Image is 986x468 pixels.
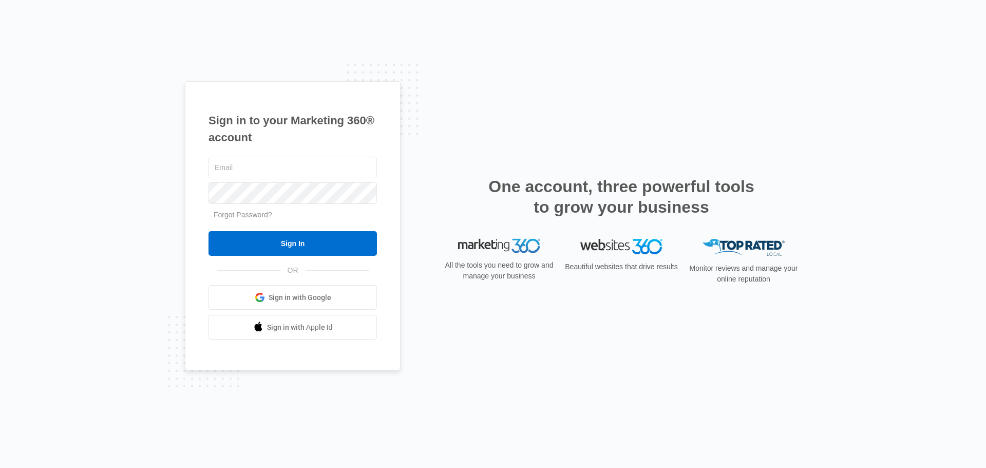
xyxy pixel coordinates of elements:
[686,263,801,285] p: Monitor reviews and manage your online reputation
[442,260,557,282] p: All the tools you need to grow and manage your business
[458,239,540,253] img: Marketing 360
[208,315,377,340] a: Sign in with Apple Id
[485,176,757,217] h2: One account, three powerful tools to grow your business
[208,112,377,146] h1: Sign in to your Marketing 360® account
[208,231,377,256] input: Sign In
[214,211,272,219] a: Forgot Password?
[267,322,333,333] span: Sign in with Apple Id
[208,157,377,178] input: Email
[280,265,306,276] span: OR
[580,239,662,254] img: Websites 360
[208,285,377,310] a: Sign in with Google
[269,292,331,303] span: Sign in with Google
[564,261,679,272] p: Beautiful websites that drive results
[703,239,785,256] img: Top Rated Local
